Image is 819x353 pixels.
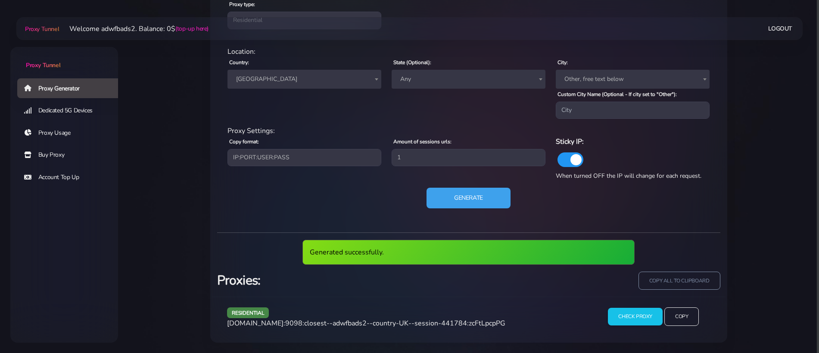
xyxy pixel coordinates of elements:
[217,272,464,289] h3: Proxies:
[392,70,545,89] span: Any
[26,61,60,69] span: Proxy Tunnel
[229,138,259,146] label: Copy format:
[393,59,431,66] label: State (Optional):
[227,307,269,318] span: residential
[227,319,505,328] span: [DOMAIN_NAME]:9098:closest--adwfbads2--country-UK--session-441784:zcFtLpcpPG
[25,25,59,33] span: Proxy Tunnel
[556,172,701,180] span: When turned OFF the IP will change for each request.
[59,24,209,34] li: Welcome adwfbads2. Balance: 0$
[397,73,540,85] span: Any
[768,21,792,37] a: Logout
[10,47,118,70] a: Proxy Tunnel
[222,126,715,136] div: Proxy Settings:
[557,90,677,98] label: Custom City Name (Optional - If city set to "Other"):
[638,272,720,290] input: copy all to clipboard
[664,307,699,326] input: Copy
[557,59,568,66] label: City:
[23,22,59,36] a: Proxy Tunnel
[777,311,808,342] iframe: Webchat Widget
[175,24,209,33] a: (top-up here)
[17,167,125,187] a: Account Top Up
[17,78,125,98] a: Proxy Generator
[556,70,710,89] span: Other, free text below
[222,46,715,57] div: Location:
[233,73,376,85] span: United Kingdom
[229,0,255,8] label: Proxy type:
[227,70,381,89] span: United Kingdom
[556,102,710,119] input: City
[17,101,125,121] a: Dedicated 5G Devices
[229,59,249,66] label: Country:
[561,73,704,85] span: Other, free text below
[427,188,511,208] button: Generate
[393,138,452,146] label: Amount of sessions urls:
[608,308,663,325] input: Check Proxy
[17,145,125,165] a: Buy Proxy
[17,123,125,143] a: Proxy Usage
[302,240,635,265] div: Generated successfully.
[556,136,710,147] h6: Sticky IP:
